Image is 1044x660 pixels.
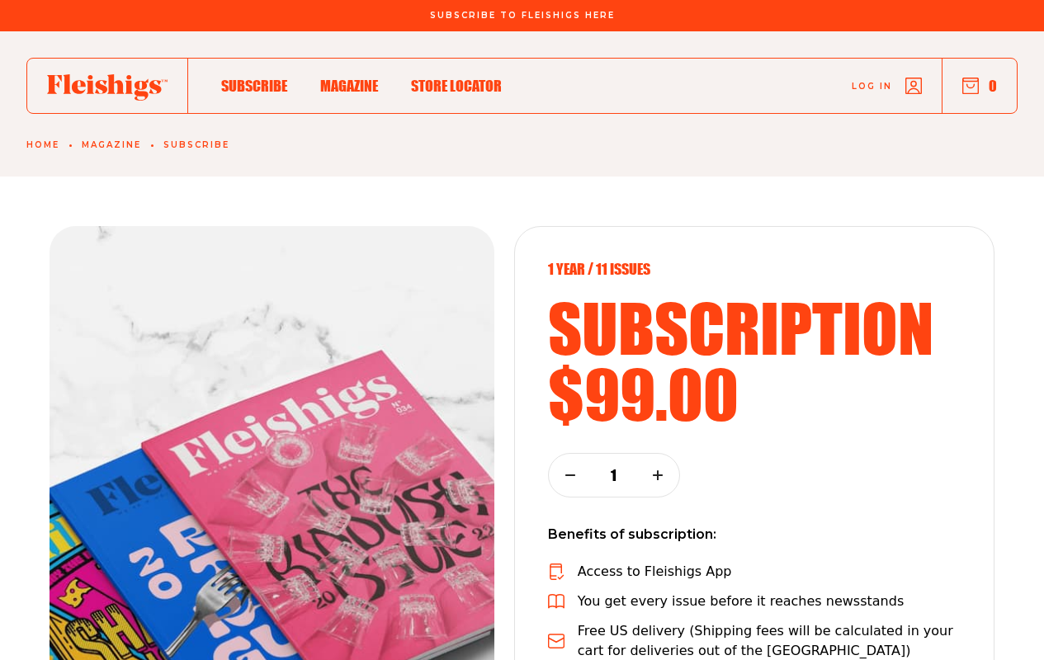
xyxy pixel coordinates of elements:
p: 1 year / 11 Issues [548,260,961,278]
a: Home [26,140,59,150]
span: Magazine [320,77,378,95]
a: Log in [852,78,922,94]
span: Store locator [411,77,502,95]
button: 0 [962,77,997,95]
span: Subscribe To Fleishigs Here [430,11,615,21]
p: 1 [603,466,625,484]
a: Store locator [411,74,502,97]
h2: $99.00 [548,361,961,427]
p: Access to Fleishigs App [578,562,732,582]
span: Subscribe [221,77,287,95]
a: Subscribe To Fleishigs Here [427,11,618,19]
p: Benefits of subscription: [548,524,961,545]
span: Log in [852,80,892,92]
a: Magazine [320,74,378,97]
a: Magazine [82,140,141,150]
a: Subscribe [221,74,287,97]
a: Subscribe [163,140,229,150]
h2: subscription [548,295,961,361]
p: You get every issue before it reaches newsstands [578,592,904,611]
